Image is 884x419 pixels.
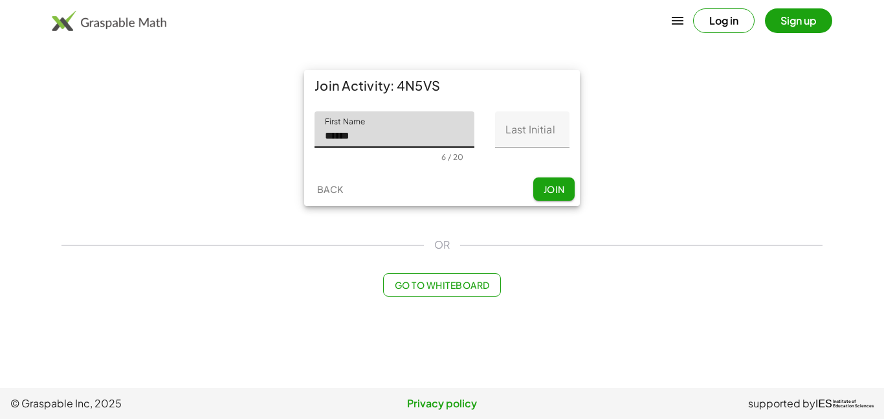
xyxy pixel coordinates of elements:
span: supported by [748,396,815,411]
button: Go to Whiteboard [383,273,500,297]
span: Join [543,183,564,195]
span: Back [316,183,343,195]
button: Join [533,177,575,201]
span: © Graspable Inc, 2025 [10,396,298,411]
span: IES [815,398,832,410]
button: Log in [693,8,755,33]
button: Sign up [765,8,832,33]
button: Back [309,177,351,201]
a: Privacy policy [298,396,586,411]
span: OR [434,237,450,253]
a: IESInstitute ofEducation Sciences [815,396,874,411]
span: Go to Whiteboard [394,279,489,291]
div: 6 / 20 [441,152,463,162]
div: Join Activity: 4N5VS [304,70,580,101]
span: Institute of Education Sciences [833,400,874,409]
